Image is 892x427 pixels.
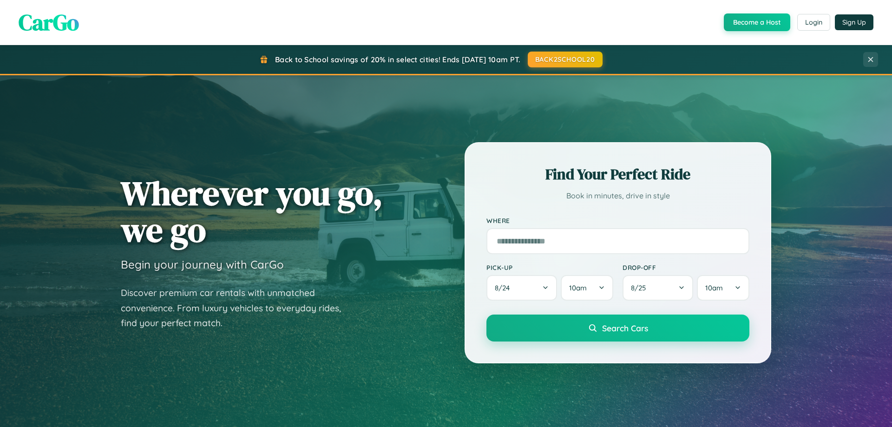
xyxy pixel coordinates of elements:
p: Discover premium car rentals with unmatched convenience. From luxury vehicles to everyday rides, ... [121,285,353,331]
label: Pick-up [486,263,613,271]
span: 10am [705,283,723,292]
h1: Wherever you go, we go [121,175,383,248]
h3: Begin your journey with CarGo [121,257,284,271]
button: Search Cars [486,315,749,342]
button: Sign Up [835,14,873,30]
span: CarGo [19,7,79,38]
button: Login [797,14,830,31]
label: Drop-off [623,263,749,271]
span: Search Cars [602,323,648,333]
button: 8/24 [486,275,557,301]
p: Book in minutes, drive in style [486,189,749,203]
button: 10am [697,275,749,301]
button: BACK2SCHOOL20 [528,52,603,67]
h2: Find Your Perfect Ride [486,164,749,184]
span: 8 / 25 [631,283,650,292]
button: Become a Host [724,13,790,31]
button: 10am [561,275,613,301]
span: 8 / 24 [495,283,514,292]
span: 10am [569,283,587,292]
button: 8/25 [623,275,693,301]
span: Back to School savings of 20% in select cities! Ends [DATE] 10am PT. [275,55,520,64]
label: Where [486,217,749,224]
